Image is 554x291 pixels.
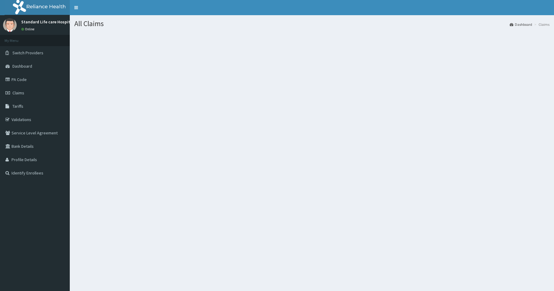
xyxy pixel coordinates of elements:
[21,20,74,24] p: Standard Life care Hospital
[74,20,549,28] h1: All Claims
[3,18,17,32] img: User Image
[510,22,532,27] a: Dashboard
[12,50,43,56] span: Switch Providers
[12,90,24,96] span: Claims
[533,22,549,27] li: Claims
[21,27,36,31] a: Online
[12,103,23,109] span: Tariffs
[12,63,32,69] span: Dashboard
